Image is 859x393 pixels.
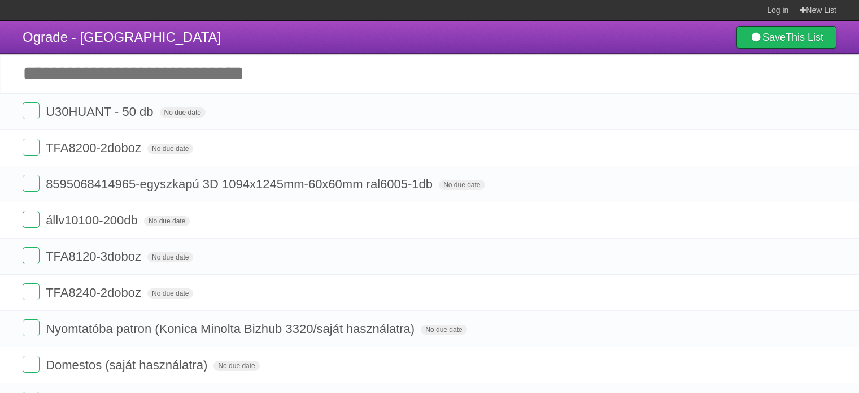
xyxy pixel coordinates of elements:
label: Done [23,211,40,228]
span: No due date [147,252,193,262]
span: Nyomtatóba patron (Konica Minolta Bizhub 3320/saját használatra) [46,322,417,336]
span: No due date [421,325,466,335]
label: Done [23,283,40,300]
span: U30HUANT - 50 db [46,105,156,119]
label: Done [23,139,40,156]
label: Done [23,175,40,192]
span: No due date [144,216,190,226]
span: TFA8240-2doboz [46,286,144,300]
span: TFA8120-3doboz [46,249,144,264]
label: Done [23,102,40,119]
span: Ograde - [GEOGRAPHIC_DATA] [23,29,221,45]
span: 8595068414965-egyszkapú 3D 1094x1245mm-60x60mm ral6005-1db [46,177,435,191]
span: No due date [439,180,485,190]
span: Domestos (saját használatra) [46,358,210,372]
label: Done [23,356,40,373]
span: No due date [147,144,193,154]
span: No due date [160,107,206,118]
label: Done [23,247,40,264]
a: SaveThis List [736,26,836,49]
span: No due date [147,288,193,299]
b: This List [786,32,823,43]
span: No due date [213,361,259,371]
span: állv10100-200db [46,213,141,227]
span: TFA8200-2doboz [46,141,144,155]
label: Done [23,319,40,336]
